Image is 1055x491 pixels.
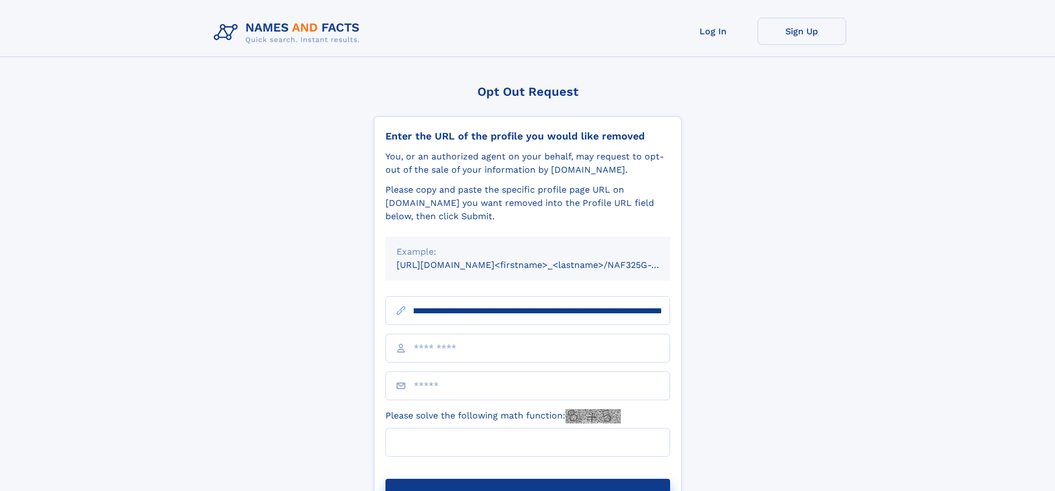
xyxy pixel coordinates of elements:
[385,150,670,177] div: You, or an authorized agent on your behalf, may request to opt-out of the sale of your informatio...
[385,409,621,423] label: Please solve the following math function:
[758,18,846,45] a: Sign Up
[669,18,758,45] a: Log In
[209,18,369,48] img: Logo Names and Facts
[385,130,670,142] div: Enter the URL of the profile you would like removed
[374,85,682,99] div: Opt Out Request
[397,245,659,259] div: Example:
[397,260,691,270] small: [URL][DOMAIN_NAME]<firstname>_<lastname>/NAF325G-xxxxxxxx
[385,183,670,223] div: Please copy and paste the specific profile page URL on [DOMAIN_NAME] you want removed into the Pr...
